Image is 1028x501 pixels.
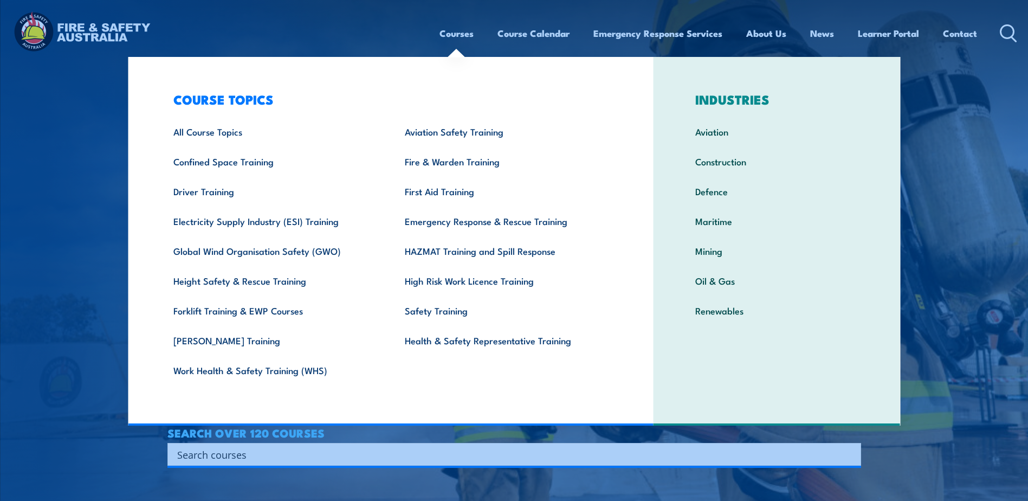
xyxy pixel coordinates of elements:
a: Maritime [678,206,875,236]
button: Search magnifier button [842,447,857,462]
a: Learner Portal [858,19,919,48]
a: Aviation [678,117,875,146]
a: Contact [943,19,977,48]
a: Course Calendar [497,19,570,48]
a: Mining [678,236,875,266]
a: Height Safety & Rescue Training [157,266,388,296]
a: Electricity Supply Industry (ESI) Training [157,206,388,236]
h4: SEARCH OVER 120 COURSES [167,427,861,439]
a: Work Health & Safety Training (WHS) [157,355,388,385]
a: Oil & Gas [678,266,875,296]
a: Safety Training [388,296,619,325]
a: [PERSON_NAME] Training [157,325,388,355]
a: Confined Space Training [157,146,388,176]
a: HAZMAT Training and Spill Response [388,236,619,266]
a: Forklift Training & EWP Courses [157,296,388,325]
a: All Course Topics [157,117,388,146]
h3: INDUSTRIES [678,92,875,107]
a: Health & Safety Representative Training [388,325,619,355]
a: Driver Training [157,176,388,206]
form: Search form [179,447,839,462]
a: First Aid Training [388,176,619,206]
a: Global Wind Organisation Safety (GWO) [157,236,388,266]
a: Defence [678,176,875,206]
a: Construction [678,146,875,176]
a: High Risk Work Licence Training [388,266,619,296]
input: Search input [177,446,837,463]
a: News [810,19,834,48]
a: Emergency Response Services [593,19,722,48]
a: Fire & Warden Training [388,146,619,176]
h3: COURSE TOPICS [157,92,619,107]
a: Emergency Response & Rescue Training [388,206,619,236]
a: Courses [439,19,474,48]
a: Aviation Safety Training [388,117,619,146]
a: About Us [746,19,786,48]
a: Renewables [678,296,875,325]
